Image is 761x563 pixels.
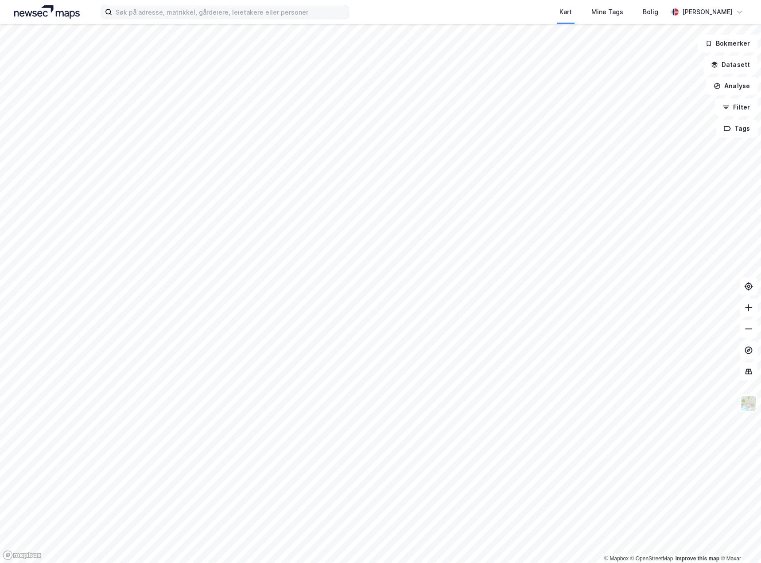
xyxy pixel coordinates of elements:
[676,555,719,562] a: Improve this map
[604,555,629,562] a: Mapbox
[14,5,80,19] img: logo.a4113a55bc3d86da70a041830d287a7e.svg
[706,77,757,95] button: Analyse
[716,120,757,137] button: Tags
[740,395,757,412] img: Z
[643,7,658,17] div: Bolig
[591,7,623,17] div: Mine Tags
[717,520,761,563] div: Kontrollprogram for chat
[630,555,673,562] a: OpenStreetMap
[682,7,733,17] div: [PERSON_NAME]
[3,550,42,560] a: Mapbox homepage
[559,7,572,17] div: Kart
[703,56,757,74] button: Datasett
[698,35,757,52] button: Bokmerker
[717,520,761,563] iframe: Chat Widget
[112,5,349,19] input: Søk på adresse, matrikkel, gårdeiere, leietakere eller personer
[715,98,757,116] button: Filter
